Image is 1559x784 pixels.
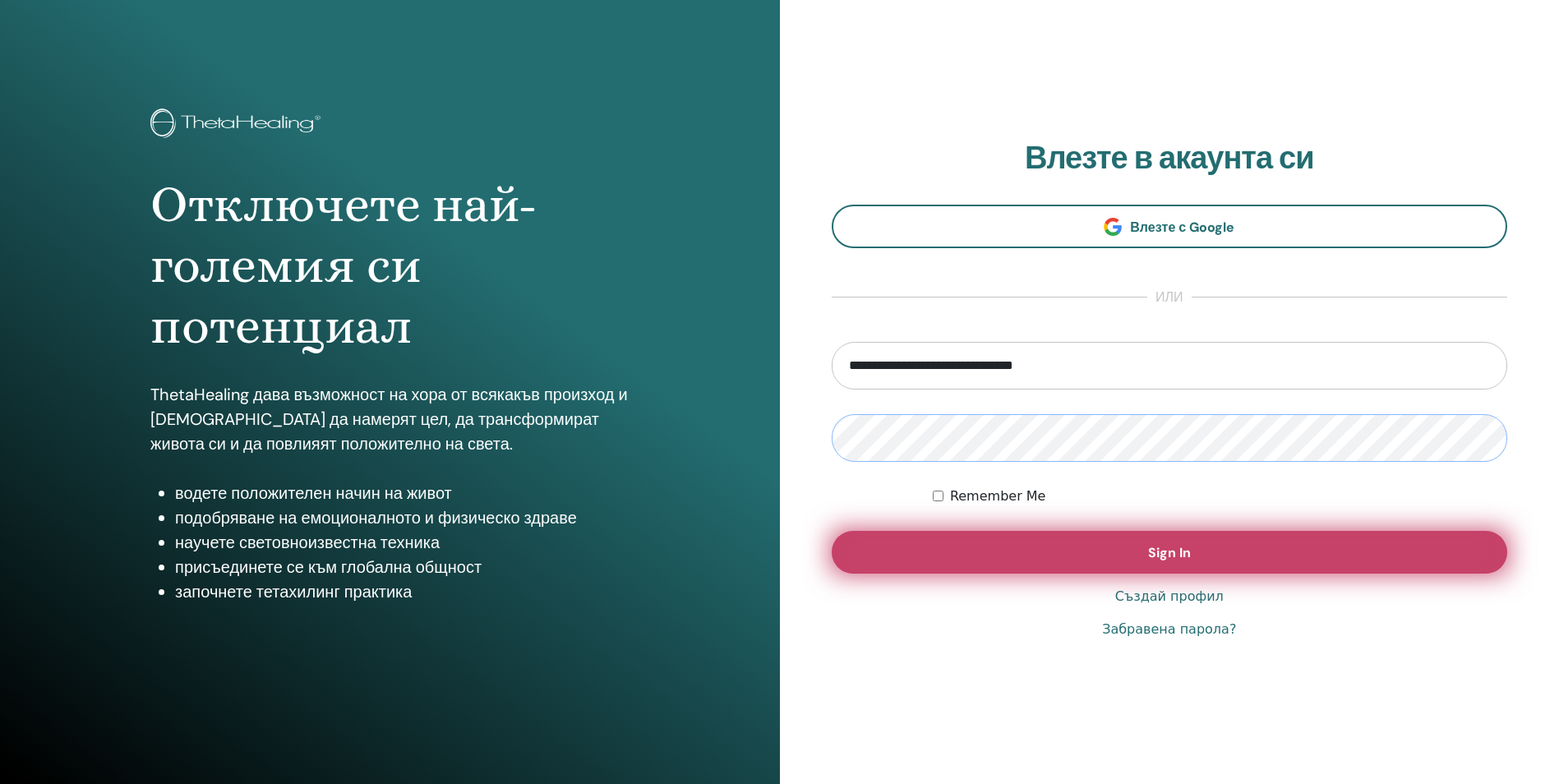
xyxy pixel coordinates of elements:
a: Забравена парола? [1102,620,1236,639]
button: Sign In [832,531,1508,574]
li: започнете тетахилинг практика [175,579,629,604]
span: или [1147,288,1192,307]
div: Keep me authenticated indefinitely or until I manually logout [933,487,1507,506]
a: Създай профил [1115,587,1224,606]
span: Sign In [1148,544,1191,561]
li: научете световноизвестна техника [175,530,629,555]
label: Remember Me [950,487,1046,506]
a: Влезте с Google [832,205,1508,248]
h1: Отключете най-големия си потенциал [150,174,629,357]
li: подобряване на емоционалното и физическо здраве [175,505,629,530]
li: присъединете се към глобална общност [175,555,629,579]
span: Влезте с Google [1130,219,1234,236]
h2: Влезте в акаунта си [832,140,1508,178]
li: водете положителен начин на живот [175,481,629,505]
p: ThetaHealing дава възможност на хора от всякакъв произход и [DEMOGRAPHIC_DATA] да намерят цел, да... [150,382,629,456]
